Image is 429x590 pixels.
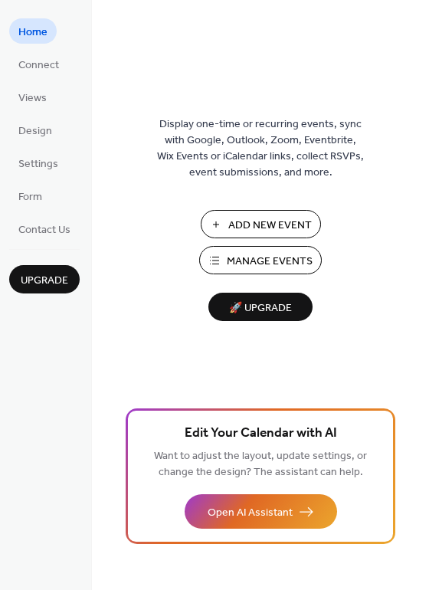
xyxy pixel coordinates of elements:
[208,505,293,521] span: Open AI Assistant
[9,117,61,143] a: Design
[9,265,80,293] button: Upgrade
[199,246,322,274] button: Manage Events
[157,116,364,181] span: Display one-time or recurring events, sync with Google, Outlook, Zoom, Eventbrite, Wix Events or ...
[18,189,42,205] span: Form
[9,51,68,77] a: Connect
[154,446,367,483] span: Want to adjust the layout, update settings, or change the design? The assistant can help.
[208,293,313,321] button: 🚀 Upgrade
[18,222,70,238] span: Contact Us
[9,216,80,241] a: Contact Us
[9,183,51,208] a: Form
[18,25,47,41] span: Home
[9,150,67,175] a: Settings
[9,84,56,110] a: Views
[185,423,337,444] span: Edit Your Calendar with AI
[18,156,58,172] span: Settings
[9,18,57,44] a: Home
[18,90,47,107] span: Views
[18,123,52,139] span: Design
[21,273,68,289] span: Upgrade
[228,218,312,234] span: Add New Event
[201,210,321,238] button: Add New Event
[185,494,337,529] button: Open AI Assistant
[18,57,59,74] span: Connect
[227,254,313,270] span: Manage Events
[218,298,303,319] span: 🚀 Upgrade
